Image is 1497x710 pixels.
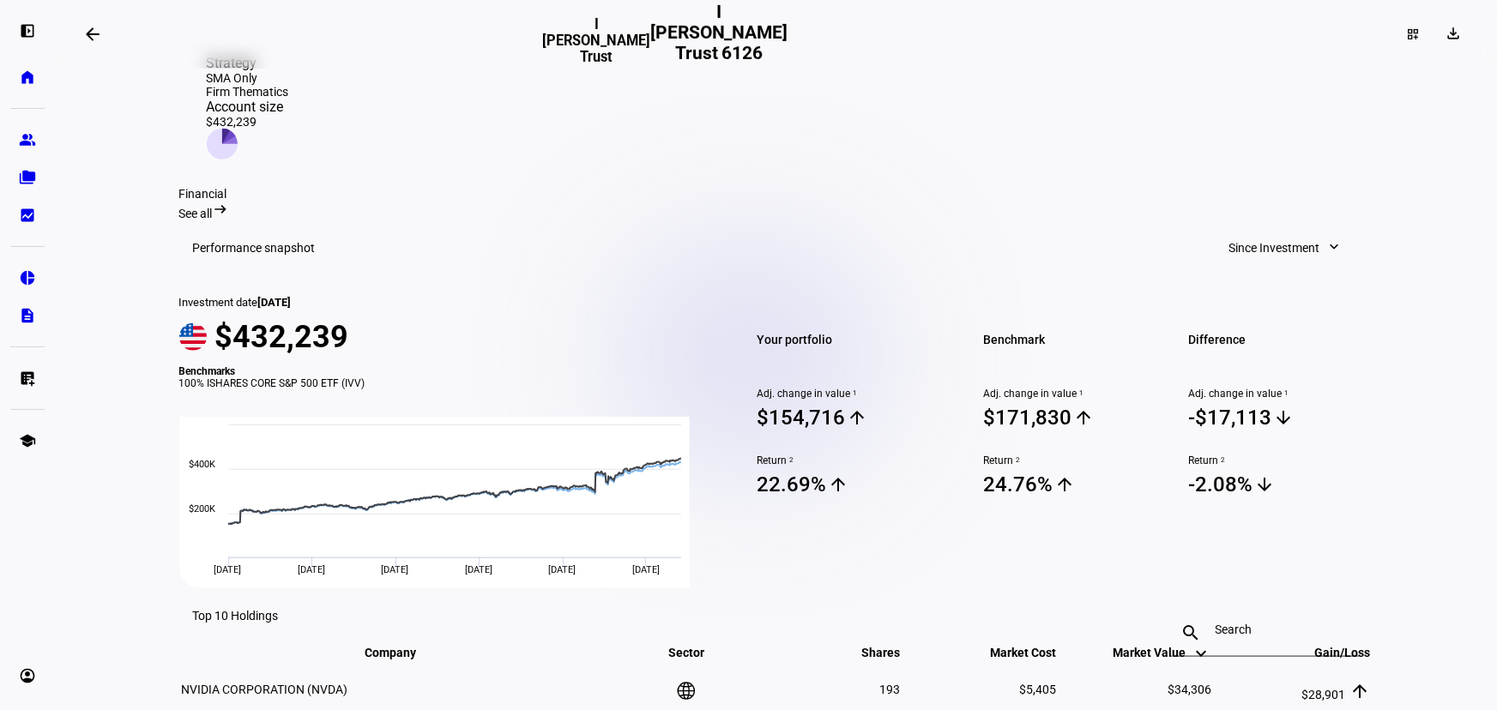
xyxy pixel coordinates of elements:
[758,472,942,497] span: 22.69%
[1254,474,1275,495] mat-icon: arrow_downward
[1406,27,1420,41] mat-icon: dashboard_customize
[1218,454,1225,466] sup: 2
[19,667,36,684] eth-mat-symbol: account_circle
[983,454,1168,466] span: Return
[207,71,289,85] div: SMA Only
[1077,388,1084,400] sup: 1
[179,296,709,309] div: Investment date
[213,201,230,218] mat-icon: arrow_right_alt
[10,198,45,232] a: bid_landscape
[19,169,36,186] eth-mat-symbol: folder_copy
[829,474,849,495] mat-icon: arrow_upward
[879,683,900,696] span: 193
[964,646,1056,659] span: Market Cost
[365,646,442,659] span: Company
[758,454,942,466] span: Return
[179,207,213,220] span: See all
[758,406,846,430] div: $154,716
[207,99,289,115] div: Account size
[1188,405,1373,430] span: -$17,113
[983,472,1168,497] span: 24.76%
[19,269,36,286] eth-mat-symbol: pie_chart
[207,85,289,99] div: Firm Thematics
[650,2,788,66] h2: I [PERSON_NAME] Trust 6126
[19,69,36,86] eth-mat-symbol: home
[983,405,1168,430] span: $171,830
[1113,646,1211,659] span: Market Value
[19,22,36,39] eth-mat-symbol: left_panel_open
[1350,681,1371,701] mat-icon: arrow_upward
[10,60,45,94] a: home
[836,646,900,659] span: Shares
[19,307,36,324] eth-mat-symbol: description
[179,187,1373,201] div: Financial
[179,377,709,389] div: 100% ISHARES CORE S&P 500 ETF (IVV)
[848,407,868,428] mat-icon: arrow_upward
[1073,407,1094,428] mat-icon: arrow_upward
[1191,643,1211,664] mat-icon: keyboard_arrow_down
[258,296,292,309] span: [DATE]
[10,123,45,157] a: group
[1188,388,1373,400] span: Adj. change in value
[465,564,492,575] span: [DATE]
[758,328,942,352] span: Your portfolio
[983,328,1168,352] span: Benchmark
[179,365,709,377] div: Benchmarks
[788,454,794,466] sup: 2
[1019,683,1056,696] span: $5,405
[542,16,650,65] h3: I [PERSON_NAME] Trust
[983,388,1168,400] span: Adj. change in value
[548,564,576,575] span: [DATE]
[632,564,660,575] span: [DATE]
[1188,328,1373,352] span: Difference
[193,241,316,255] h3: Performance snapshot
[655,646,717,659] span: Sector
[298,564,325,575] span: [DATE]
[1229,231,1320,265] span: Since Investment
[19,131,36,148] eth-mat-symbol: group
[381,564,408,575] span: [DATE]
[1216,623,1315,636] input: Search
[851,388,858,400] sup: 1
[1188,472,1373,497] span: -2.08%
[19,370,36,387] eth-mat-symbol: list_alt_add
[215,319,349,355] span: $432,239
[182,683,348,696] span: NVIDIA CORPORATION (NVDA)
[189,503,215,514] text: $200K
[10,298,45,333] a: description
[1302,688,1346,701] span: $28,901
[82,24,103,45] mat-icon: arrow_backwards
[214,564,241,575] span: [DATE]
[1289,646,1371,659] span: Gain/Loss
[1326,238,1343,256] mat-icon: expand_more
[1445,25,1462,42] mat-icon: download
[1171,623,1212,643] mat-icon: search
[207,115,289,129] div: $432,239
[1054,474,1075,495] mat-icon: arrow_upward
[1273,407,1294,428] mat-icon: arrow_downward
[1282,388,1289,400] sup: 1
[1013,454,1020,466] sup: 2
[19,432,36,449] eth-mat-symbol: school
[1212,231,1360,265] button: Since Investment
[10,261,45,295] a: pie_chart
[189,459,215,470] text: $400K
[10,160,45,195] a: folder_copy
[193,609,279,623] eth-data-table-title: Top 10 Holdings
[758,388,942,400] span: Adj. change in value
[19,207,36,224] eth-mat-symbol: bid_landscape
[1188,454,1373,466] span: Return
[1168,683,1211,696] span: $34,306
